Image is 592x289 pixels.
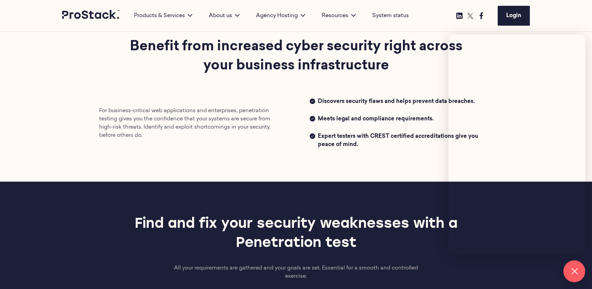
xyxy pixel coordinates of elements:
[506,13,521,18] span: Login
[498,6,530,26] a: Login
[99,107,282,140] p: For business-critical web applications and enterprises, penetration testing gives you the confide...
[126,12,201,20] div: Products & Services
[170,264,422,280] p: All your requirements are gathered and your goals are set. Essential for a smooth and controlled ...
[372,12,409,20] a: System status
[128,215,465,253] h2: Find and fix your security weaknesses with a Penetration test
[248,12,313,20] div: Agency Hosting
[62,10,120,22] a: Prostack logo
[318,132,493,149] span: Expert testers with CREST certified accreditations give you peace of mind.
[318,115,493,124] span: Meets legal and compliance requirements.
[130,40,462,73] strong: Benefit from increased cyber security right across your business infrastructure
[201,12,248,20] div: About us
[318,97,493,107] span: Discovers security flaws and helps prevent data breaches.
[313,12,364,20] div: Resources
